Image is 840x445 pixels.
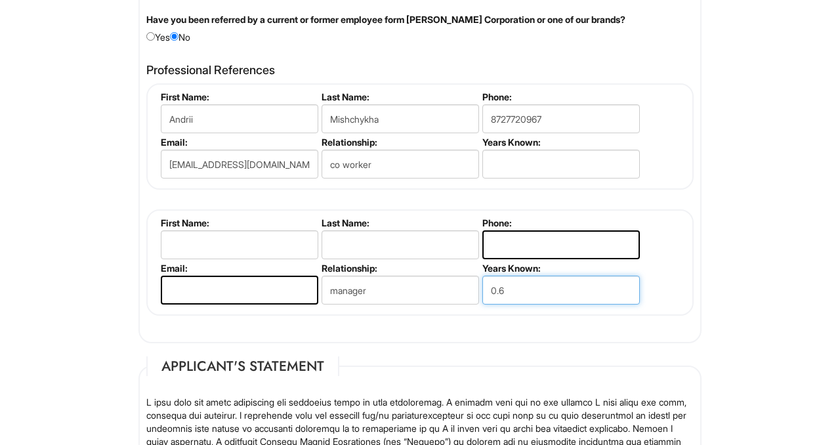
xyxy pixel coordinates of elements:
[161,217,316,228] label: First Name:
[146,356,339,376] legend: Applicant's Statement
[161,91,316,102] label: First Name:
[482,263,638,274] label: Years Known:
[482,137,638,148] label: Years Known:
[161,263,316,274] label: Email:
[136,13,703,44] div: Yes No
[322,91,477,102] label: Last Name:
[161,137,316,148] label: Email:
[146,13,625,26] label: Have you been referred by a current or former employee form [PERSON_NAME] Corporation or one of o...
[322,217,477,228] label: Last Name:
[146,64,694,77] h4: Professional References
[322,263,477,274] label: Relationship:
[482,91,638,102] label: Phone:
[482,217,638,228] label: Phone:
[322,137,477,148] label: Relationship:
